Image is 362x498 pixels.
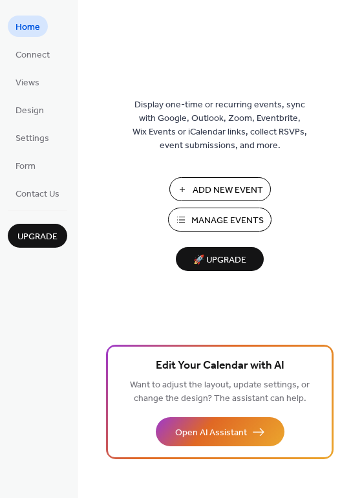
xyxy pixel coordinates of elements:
[16,21,40,34] span: Home
[193,184,263,197] span: Add New Event
[156,417,284,446] button: Open AI Assistant
[8,71,47,92] a: Views
[17,230,58,244] span: Upgrade
[16,76,39,90] span: Views
[168,208,271,232] button: Manage Events
[8,127,57,148] a: Settings
[16,160,36,173] span: Form
[133,98,307,153] span: Display one-time or recurring events, sync with Google, Outlook, Zoom, Eventbrite, Wix Events or ...
[16,132,49,146] span: Settings
[191,214,264,228] span: Manage Events
[8,155,43,176] a: Form
[184,252,256,269] span: 🚀 Upgrade
[156,357,284,375] span: Edit Your Calendar with AI
[8,43,58,65] a: Connect
[169,177,271,201] button: Add New Event
[8,182,67,204] a: Contact Us
[175,426,247,440] span: Open AI Assistant
[16,49,50,62] span: Connect
[176,247,264,271] button: 🚀 Upgrade
[8,99,52,120] a: Design
[8,16,48,37] a: Home
[16,188,59,201] span: Contact Us
[16,104,44,118] span: Design
[130,376,310,407] span: Want to adjust the layout, update settings, or change the design? The assistant can help.
[8,224,67,248] button: Upgrade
